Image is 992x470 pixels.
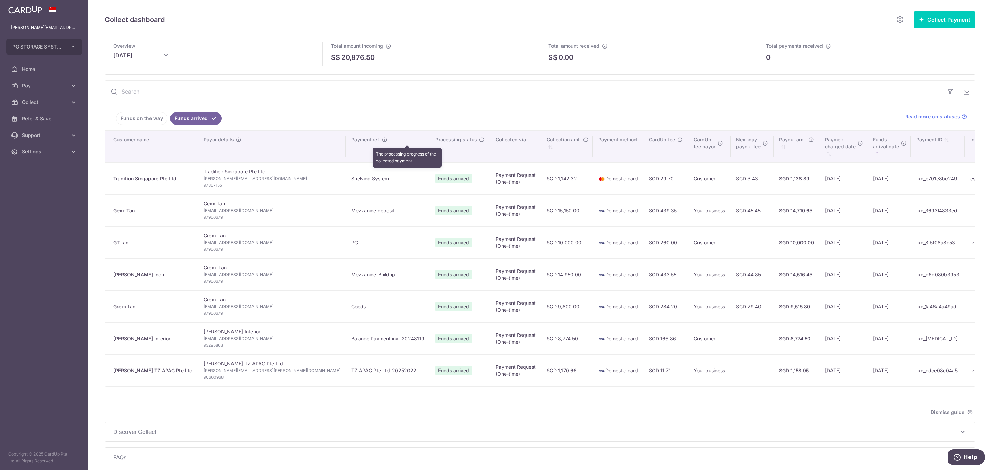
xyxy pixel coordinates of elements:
[204,239,340,246] span: [EMAIL_ADDRESS][DOMAIN_NAME]
[867,226,911,258] td: [DATE]
[11,24,77,31] p: [PERSON_NAME][EMAIL_ADDRESS][PERSON_NAME][DOMAIN_NAME]
[105,131,198,162] th: Customer name
[113,175,193,182] div: Tradition Singapore Pte Ltd
[113,335,193,342] div: [PERSON_NAME] Interior
[819,131,867,162] th: Paymentcharged date : activate to sort column ascending
[170,112,222,125] a: Funds arrived
[548,43,599,49] span: Total amount received
[948,449,985,467] iframe: Opens a widget where you can find more information
[198,226,346,258] td: Grexx tan
[541,194,593,226] td: SGD 15,150.00
[593,226,643,258] td: Domestic card
[346,354,430,386] td: TZ APAC Pte Ltd-20252022
[204,374,340,381] span: 90660968
[819,354,867,386] td: [DATE]
[731,322,774,354] td: -
[911,290,965,322] td: txn_1a46a4a49ad
[593,322,643,354] td: Domestic card
[598,175,605,182] img: mastercard-sm-87a3fd1e0bddd137fecb07648320f44c262e2538e7db6024463105ddbc961eb2.png
[593,162,643,194] td: Domestic card
[198,322,346,354] td: [PERSON_NAME] Interior
[731,162,774,194] td: SGD 3.43
[204,271,340,278] span: [EMAIL_ADDRESS][DOMAIN_NAME]
[22,132,68,139] span: Support
[541,322,593,354] td: SGD 8,774.50
[643,354,688,386] td: SGD 11.71
[435,206,472,215] span: Funds arrived
[198,354,346,386] td: [PERSON_NAME] TZ APAC Pte Ltd
[22,66,68,73] span: Home
[204,207,340,214] span: [EMAIL_ADDRESS][DOMAIN_NAME]
[547,136,581,143] span: Collection amt.
[819,322,867,354] td: [DATE]
[867,354,911,386] td: [DATE]
[731,194,774,226] td: SGD 45.45
[22,99,68,106] span: Collect
[593,258,643,290] td: Domestic card
[430,131,490,162] th: Processing status
[643,290,688,322] td: SGD 284.20
[766,43,823,49] span: Total payments received
[198,162,346,194] td: Tradition Singapore Pte Ltd
[204,335,340,342] span: [EMAIL_ADDRESS][DOMAIN_NAME]
[8,6,42,14] img: CardUp
[867,322,911,354] td: [DATE]
[204,175,340,182] span: [PERSON_NAME][EMAIL_ADDRESS][DOMAIN_NAME]
[490,290,541,322] td: Payment Request (One-time)
[346,131,430,162] th: Payment ref.
[911,162,965,194] td: txn_e701e8bc249
[649,136,675,143] span: CardUp fee
[490,322,541,354] td: Payment Request (One-time)
[435,270,472,279] span: Funds arrived
[346,322,430,354] td: Balance Payment inv- 20248119
[911,131,965,162] th: Payment ID: activate to sort column ascending
[911,226,965,258] td: txn_8f5f08a8c53
[688,162,731,194] td: Customer
[873,136,899,150] span: Funds arrival date
[867,194,911,226] td: [DATE]
[105,81,942,103] input: Search
[598,271,605,278] img: visa-sm-192604c4577d2d35970c8ed26b86981c2741ebd56154ab54ad91a526f0f24972.png
[198,258,346,290] td: Grexx Tan
[204,310,340,317] span: 97966679
[22,148,68,155] span: Settings
[867,131,911,162] th: Fundsarrival date : activate to sort column ascending
[346,290,430,322] td: Goods
[643,258,688,290] td: SGD 433.55
[643,226,688,258] td: SGD 260.00
[819,226,867,258] td: [DATE]
[688,131,731,162] th: CardUpfee payor
[598,239,605,246] img: visa-sm-192604c4577d2d35970c8ed26b86981c2741ebd56154ab54ad91a526f0f24972.png
[435,136,477,143] span: Processing status
[688,258,731,290] td: Your business
[598,367,605,374] img: visa-sm-192604c4577d2d35970c8ed26b86981c2741ebd56154ab54ad91a526f0f24972.png
[593,290,643,322] td: Domestic card
[204,303,340,310] span: [EMAIL_ADDRESS][DOMAIN_NAME]
[12,43,63,50] span: PG STORAGE SYSTEMS PTE. LTD.
[541,290,593,322] td: SGD 9,800.00
[643,194,688,226] td: SGD 439.35
[905,113,960,120] span: Read more on statuses
[593,354,643,386] td: Domestic card
[694,136,715,150] span: CardUp fee payor
[341,52,375,63] p: 20,876.50
[541,162,593,194] td: SGD 1,142.32
[731,290,774,322] td: SGD 29.40
[116,112,167,125] a: Funds on the way
[779,303,814,310] div: SGD 9,515.80
[541,258,593,290] td: SGD 14,950.00
[779,136,806,143] span: Payout amt.
[113,271,193,278] div: [PERSON_NAME] loon
[198,290,346,322] td: Grexx tan
[731,131,774,162] th: Next daypayout fee
[774,131,819,162] th: Payout amt. : activate to sort column ascending
[6,39,82,55] button: PG STORAGE SYSTEMS PTE. LTD.
[593,131,643,162] th: Payment method
[643,162,688,194] td: SGD 29.70
[204,246,340,253] span: 97966679
[643,322,688,354] td: SGD 166.86
[204,278,340,285] span: 97966679
[779,175,814,182] div: SGD 1,138.89
[867,258,911,290] td: [DATE]
[598,335,605,342] img: visa-sm-192604c4577d2d35970c8ed26b86981c2741ebd56154ab54ad91a526f0f24972.png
